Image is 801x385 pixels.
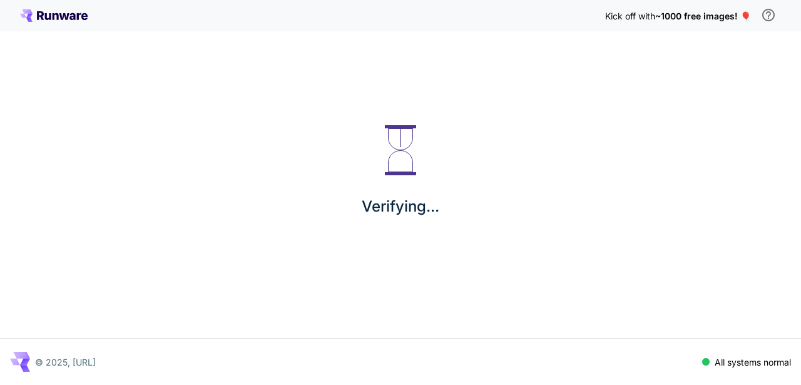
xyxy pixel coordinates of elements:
button: In order to qualify for free credit, you need to sign up with a business email address and click ... [756,3,781,28]
p: © 2025, [URL] [35,356,96,369]
p: All systems normal [715,356,791,369]
p: Verifying... [362,195,439,218]
span: ~1000 free images! 🎈 [655,11,751,21]
span: Kick off with [605,11,655,21]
